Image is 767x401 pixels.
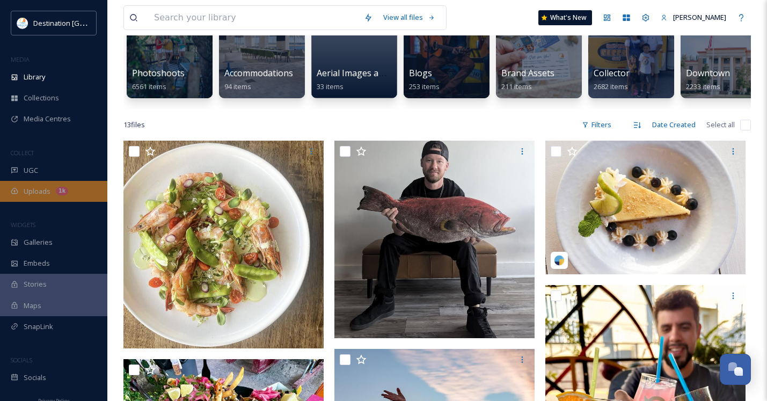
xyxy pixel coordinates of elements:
button: Open Chat [720,354,751,385]
div: Date Created [647,114,701,135]
span: WIDGETS [11,221,35,229]
span: Collections [24,93,59,103]
span: Galleries [24,237,53,247]
img: download.png [17,18,28,28]
a: Aerial Images and Video33 items [317,68,413,91]
span: MEDIA [11,55,30,63]
span: Stories [24,279,47,289]
span: Downtown [686,67,730,79]
span: SOCIALS [11,356,32,364]
span: Accommodations [224,67,293,79]
span: SnapLink [24,322,53,332]
span: 211 items [501,82,532,91]
img: snapsea-logo.png [554,255,565,266]
span: Destination [GEOGRAPHIC_DATA] [33,18,140,28]
a: Brand Assets211 items [501,68,554,91]
span: 6561 items [132,82,166,91]
a: Downtown2233 items [686,68,730,91]
input: Search your library [149,6,359,30]
span: 253 items [409,82,440,91]
span: 33 items [317,82,344,91]
span: Library [24,72,45,82]
span: 13 file s [123,120,145,130]
span: Media Centres [24,114,71,124]
span: [PERSON_NAME] [673,12,726,22]
span: Photoshoots [132,67,185,79]
span: UGC [24,165,38,176]
span: 94 items [224,82,251,91]
span: COLLECT [11,149,34,157]
span: Collector [594,67,630,79]
span: 2682 items [594,82,628,91]
span: Aerial Images and Video [317,67,413,79]
span: Socials [24,373,46,383]
span: Select all [706,120,735,130]
a: View all files [378,7,441,28]
img: ext_1749684989.23151_Chef@standrewsbodega.com-IMG_5027.jpeg [334,141,535,338]
img: ext_1749684992.57043_Chef@standrewsbodega.com-IMG_5028.jpeg [123,141,324,348]
a: Photoshoots6561 items [132,68,185,91]
span: 2233 items [686,82,720,91]
span: Embeds [24,258,50,268]
a: Blogs253 items [409,68,440,91]
span: Blogs [409,67,432,79]
a: Collector2682 items [594,68,630,91]
a: What's New [538,10,592,25]
img: harrisonskitchenandbar-18431134801078157.jpeg [545,141,746,274]
span: Uploads [24,186,50,196]
a: Accommodations94 items [224,68,293,91]
div: 1k [56,187,68,195]
span: Maps [24,301,41,311]
div: Filters [576,114,617,135]
span: Brand Assets [501,67,554,79]
a: [PERSON_NAME] [655,7,732,28]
